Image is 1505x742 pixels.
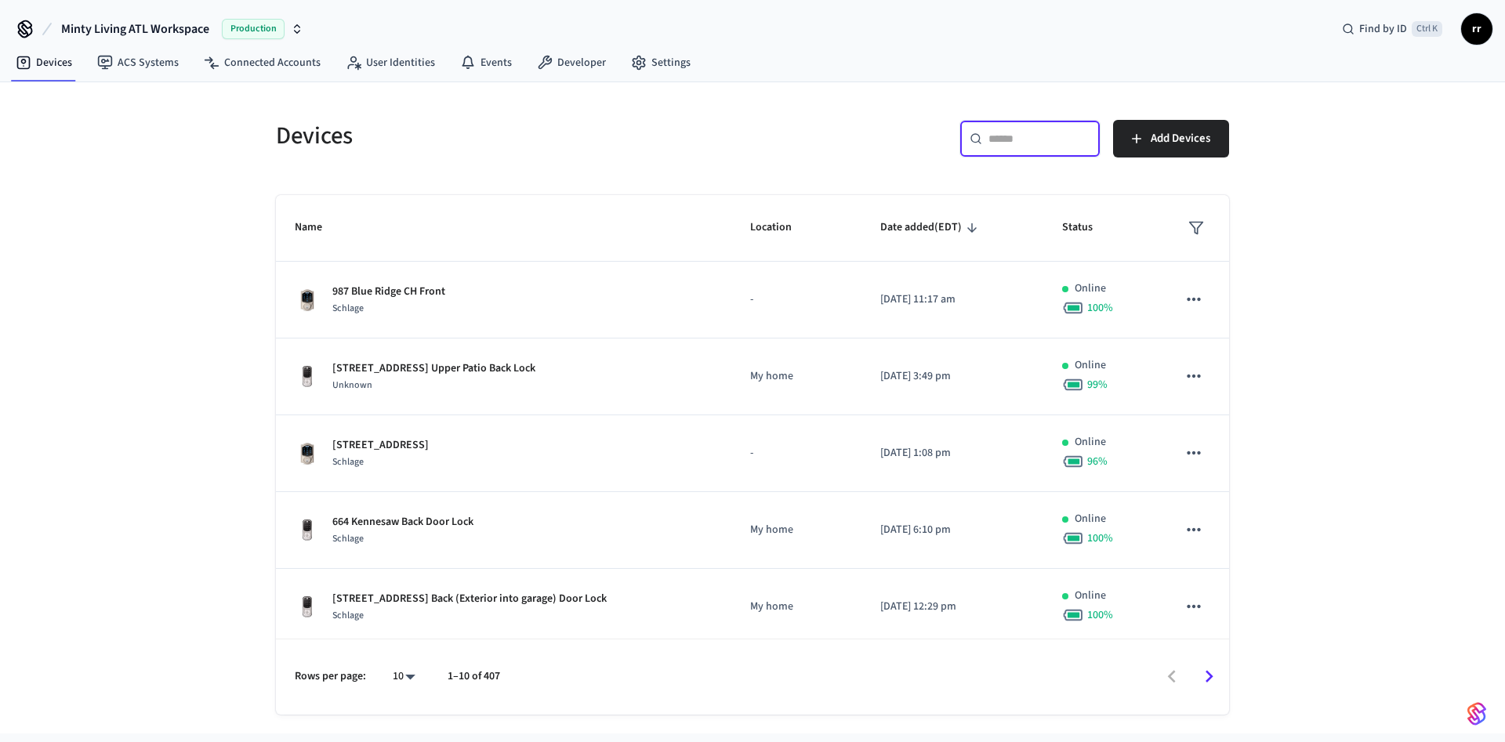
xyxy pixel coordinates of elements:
span: 100 % [1087,607,1113,623]
span: 100 % [1087,300,1113,316]
p: - [750,291,842,308]
span: Location [750,215,812,240]
p: [STREET_ADDRESS] Upper Patio Back Lock [332,360,535,377]
button: Add Devices [1113,120,1229,157]
span: Schlage [332,455,364,469]
p: Online [1075,281,1106,297]
a: Developer [524,49,618,77]
p: My home [750,599,842,615]
span: 100 % [1087,530,1113,546]
p: [DATE] 11:17 am [880,291,1024,308]
p: 664 Kennesaw Back Door Lock [332,514,473,530]
span: Name [295,215,343,240]
span: rr [1463,15,1491,43]
p: - [750,445,842,461]
p: [DATE] 12:29 pm [880,599,1024,615]
span: Find by ID [1359,21,1407,37]
span: Status [1062,215,1113,240]
p: My home [750,522,842,538]
a: Connected Accounts [191,49,333,77]
div: Find by IDCtrl K [1329,15,1455,43]
span: Schlage [332,532,364,545]
span: Date added(EDT) [880,215,982,240]
span: Add Devices [1151,128,1210,149]
h5: Devices [276,120,743,152]
p: Online [1075,511,1106,527]
button: rr [1461,13,1492,45]
img: Schlage Sense Smart Deadbolt with Camelot Trim, Front [295,441,320,466]
p: 1–10 of 407 [448,668,500,685]
p: Online [1075,588,1106,604]
p: Online [1075,434,1106,451]
span: Ctrl K [1412,21,1442,37]
button: Go to next page [1191,658,1228,695]
p: Rows per page: [295,668,366,685]
a: Events [448,49,524,77]
img: Yale Assure Touchscreen Wifi Smart Lock, Satin Nickel, Front [295,364,320,389]
p: My home [750,368,842,385]
p: [STREET_ADDRESS] Back (Exterior into garage) Door Lock [332,591,607,607]
a: Devices [3,49,85,77]
p: 987 Blue Ridge CH Front [332,284,445,300]
img: SeamLogoGradient.69752ec5.svg [1467,701,1486,726]
a: Settings [618,49,703,77]
a: User Identities [333,49,448,77]
p: [STREET_ADDRESS] [332,437,429,454]
span: Schlage [332,609,364,622]
img: Schlage Sense Smart Deadbolt with Camelot Trim, Front [295,288,320,313]
span: Unknown [332,378,372,392]
span: Schlage [332,302,364,315]
a: ACS Systems [85,49,191,77]
p: [DATE] 6:10 pm [880,522,1024,538]
p: [DATE] 3:49 pm [880,368,1024,385]
div: 10 [385,665,422,688]
span: 96 % [1087,454,1108,469]
img: Yale Assure Touchscreen Wifi Smart Lock, Satin Nickel, Front [295,518,320,543]
span: 99 % [1087,377,1108,393]
span: Production [222,19,285,39]
span: Minty Living ATL Workspace [61,20,209,38]
p: [DATE] 1:08 pm [880,445,1024,461]
p: Online [1075,357,1106,374]
img: Yale Assure Touchscreen Wifi Smart Lock, Satin Nickel, Front [295,595,320,620]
